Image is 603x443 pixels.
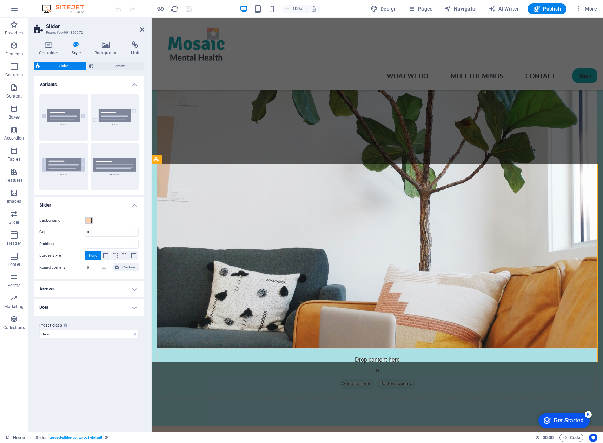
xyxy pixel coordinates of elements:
h4: Variants [34,76,144,89]
button: Custom [113,263,139,271]
span: 00 00 [543,434,554,442]
span: Click to select. Double-click to edit [35,434,47,442]
h4: Style [66,41,89,56]
div: Drop content here [6,331,446,381]
p: Boxes [8,114,20,120]
span: More [575,5,597,12]
label: Gap [39,230,85,234]
label: Round corners [39,263,85,272]
p: Features [6,177,22,183]
button: Design [368,3,400,14]
label: Padding [39,242,85,246]
p: Images [7,199,21,204]
button: 100% [282,5,307,13]
img: Editor Logo [40,5,93,13]
div: Get Started 5 items remaining, 0% complete [6,4,57,18]
span: Code [563,434,580,442]
span: Pages [408,5,432,12]
span: None [89,251,97,260]
p: Forms [8,283,20,288]
p: Elements [5,51,23,57]
label: Border style [39,251,85,260]
h4: Link [126,41,144,56]
span: Slider [42,62,84,70]
h6: Session time [535,434,554,442]
button: Pages [405,3,435,14]
i: On resize automatically adjust zoom level to fit chosen device. [311,6,317,12]
span: : [548,435,549,440]
h2: Slider [46,23,144,29]
h4: Container [34,41,66,56]
button: Navigator [441,3,480,14]
div: Design (Ctrl+Alt+Y) [368,3,400,14]
span: Design [371,5,397,12]
label: Background [39,216,85,225]
i: This element is a customizable preset [105,436,108,439]
p: Columns [5,72,23,78]
span: Navigator [444,5,477,12]
div: Get Started [21,8,51,14]
p: Footer [8,262,20,267]
span: . preset-slider-content-v3-default [50,434,102,442]
a: Click to cancel selection. Double-click to open Pages [6,434,25,442]
nav: breadcrumb [35,434,108,442]
p: Accordion [4,135,24,141]
p: Favorites [5,30,23,36]
button: Slider [34,62,86,70]
i: Reload page [171,5,179,13]
button: More [572,3,600,14]
h6: 100% [292,5,304,13]
button: None [85,251,101,260]
h4: Dots [34,299,144,316]
p: Slider [9,220,20,225]
span: Custom [121,263,137,271]
p: Content [6,93,22,99]
span: AI Writer [489,5,519,12]
button: Publish [528,3,566,14]
span: Paste clipboard [225,361,264,371]
div: 5 [52,1,59,8]
button: reload [170,5,179,13]
h4: Slider [34,197,144,209]
p: Tables [8,156,20,162]
button: Element [87,62,144,70]
p: Marketing [4,304,24,309]
span: Element [96,62,142,70]
span: Publish [533,5,561,12]
label: Preset class [39,321,139,330]
p: Header [7,241,21,246]
button: AI Writer [486,3,522,14]
span: Add elements [188,361,223,371]
h4: Arrows [34,281,144,297]
button: Code [559,434,583,442]
button: Usercentrics [589,434,597,442]
p: Collections [3,325,25,330]
h4: Background [89,41,126,56]
h3: Preset #ed-901359672 [46,29,130,36]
